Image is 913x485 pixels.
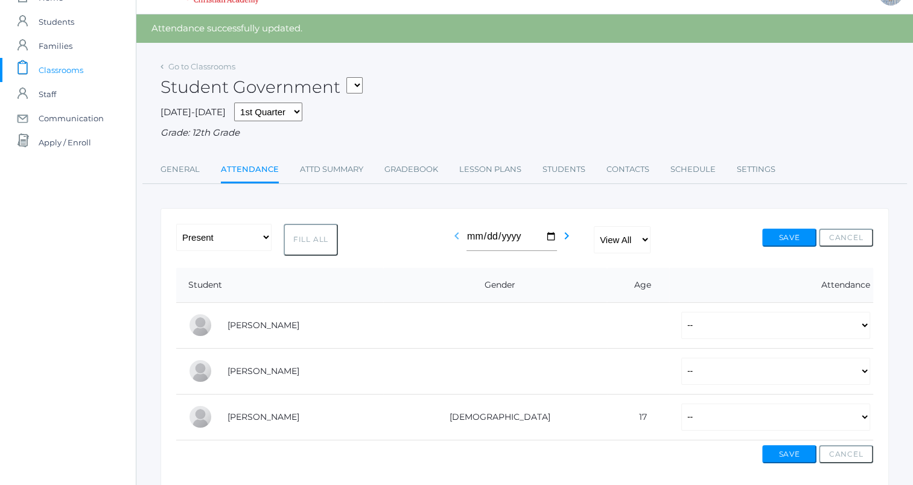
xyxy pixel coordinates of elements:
span: Classrooms [39,58,83,82]
button: Cancel [819,229,873,247]
a: chevron_right [559,234,574,246]
div: Attendance successfully updated. [136,14,913,43]
button: Fill All [284,224,338,256]
div: Natalia Nichols [188,313,212,337]
h2: Student Government [161,78,363,97]
button: Save [762,229,816,247]
th: Attendance [669,268,873,303]
td: [DEMOGRAPHIC_DATA] [383,394,607,440]
div: Brody Slawson [188,405,212,429]
button: Save [762,445,816,463]
span: Communication [39,106,104,130]
a: Attendance [221,157,279,183]
a: [PERSON_NAME] [227,366,299,376]
i: chevron_right [559,229,574,243]
span: Students [39,10,74,34]
span: [DATE]-[DATE] [161,106,226,118]
th: Gender [383,268,607,303]
a: Students [542,157,585,182]
a: Contacts [606,157,649,182]
a: Schedule [670,157,716,182]
a: Go to Classrooms [168,62,235,71]
th: Student [176,268,383,303]
div: Gretchen Renz [188,359,212,383]
a: General [161,157,200,182]
a: [PERSON_NAME] [227,320,299,331]
a: chevron_left [450,234,464,246]
a: Settings [737,157,775,182]
a: Lesson Plans [459,157,521,182]
button: Cancel [819,445,873,463]
a: Gradebook [384,157,438,182]
a: [PERSON_NAME] [227,411,299,422]
span: Families [39,34,72,58]
th: Age [607,268,669,303]
td: 17 [607,394,669,440]
a: Attd Summary [300,157,363,182]
span: Staff [39,82,56,106]
span: Apply / Enroll [39,130,91,154]
i: chevron_left [450,229,464,243]
div: Grade: 12th Grade [161,126,889,140]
